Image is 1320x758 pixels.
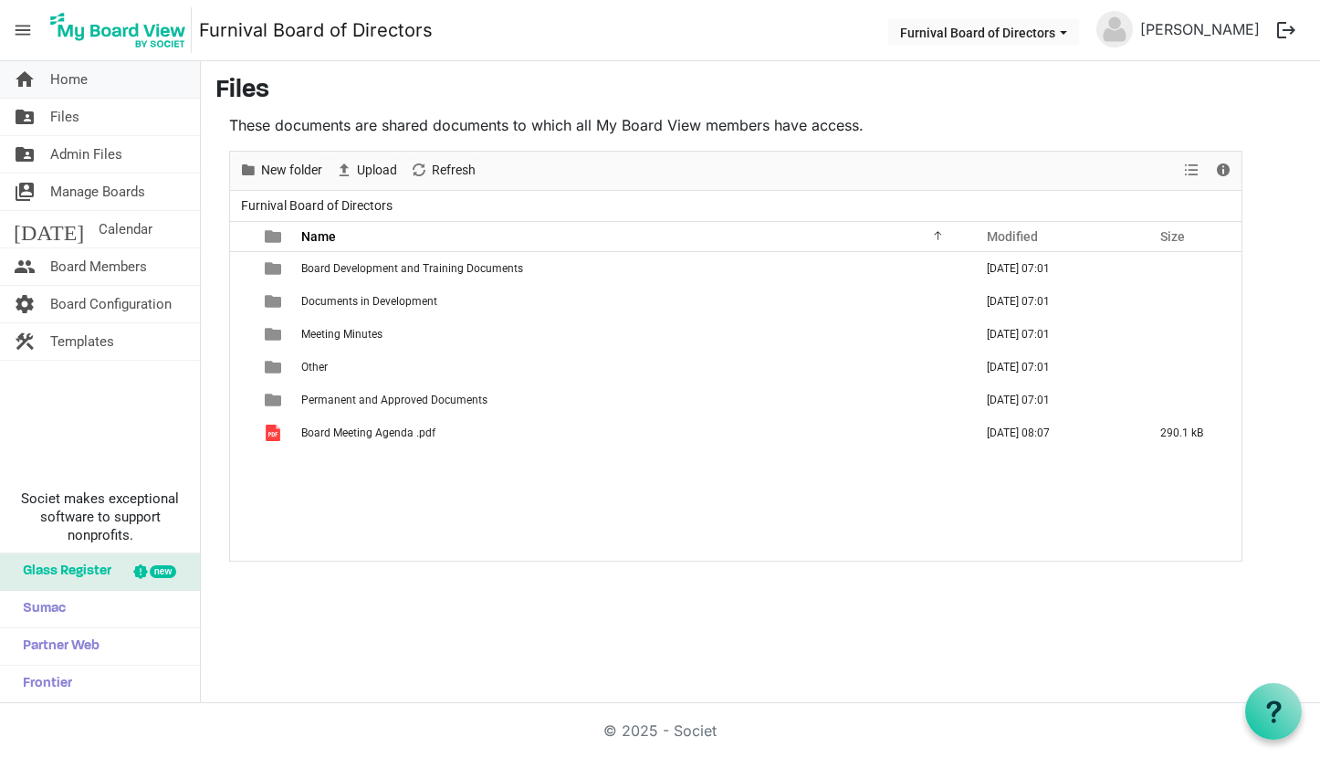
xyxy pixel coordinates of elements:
div: Upload [329,152,403,190]
span: Size [1160,229,1185,244]
span: Modified [987,229,1038,244]
td: is template cell column header Size [1141,318,1241,351]
span: [DATE] [14,211,84,247]
span: Admin Files [50,136,122,173]
button: Refresh [407,159,479,182]
button: View dropdownbutton [1180,159,1202,182]
td: checkbox [230,384,254,416]
span: Sumac [14,591,66,627]
span: Templates [50,323,114,360]
span: construction [14,323,36,360]
span: Board Configuration [50,286,172,322]
td: is template cell column header type [254,318,296,351]
div: Refresh [403,152,482,190]
span: Glass Register [14,553,111,590]
span: Board Members [50,248,147,285]
button: Upload [332,159,401,182]
span: New folder [259,159,324,182]
a: Furnival Board of Directors [199,12,433,48]
td: checkbox [230,416,254,449]
span: Board Development and Training Documents [301,262,523,275]
img: no-profile-picture.svg [1096,11,1133,47]
span: Documents in Development [301,295,437,308]
td: 290.1 kB is template cell column header Size [1141,416,1241,449]
span: Other [301,361,328,374]
td: is template cell column header type [254,285,296,318]
td: September 17, 2025 07:01 column header Modified [968,285,1141,318]
a: My Board View Logo [45,7,199,53]
span: Refresh [430,159,477,182]
span: folder_shared [14,99,36,135]
td: checkbox [230,351,254,384]
div: new [150,565,176,578]
span: Partner Web [14,628,100,665]
div: New folder [233,152,329,190]
span: Meeting Minutes [301,328,382,341]
img: My Board View Logo [45,7,192,53]
td: September 17, 2025 07:01 column header Modified [968,252,1141,285]
span: Manage Boards [50,174,145,210]
td: September 17, 2025 07:01 column header Modified [968,318,1141,351]
td: is template cell column header type [254,416,296,449]
h3: Files [215,76,1305,107]
td: checkbox [230,252,254,285]
span: Board Meeting Agenda .pdf [301,426,435,439]
td: Meeting Minutes is template cell column header Name [296,318,968,351]
td: Board Development and Training Documents is template cell column header Name [296,252,968,285]
td: is template cell column header Size [1141,285,1241,318]
p: These documents are shared documents to which all My Board View members have access. [229,114,1242,136]
td: Other is template cell column header Name [296,351,968,384]
span: settings [14,286,36,322]
td: is template cell column header Size [1141,351,1241,384]
td: is template cell column header type [254,351,296,384]
span: Societ makes exceptional software to support nonprofits. [8,490,192,544]
span: Files [50,99,79,135]
button: Details [1211,159,1236,182]
button: logout [1267,11,1305,49]
span: Name [301,229,336,244]
span: Home [50,61,88,98]
td: September 17, 2025 07:01 column header Modified [968,384,1141,416]
span: people [14,248,36,285]
td: September 17, 2025 07:01 column header Modified [968,351,1141,384]
td: checkbox [230,285,254,318]
span: home [14,61,36,98]
span: Permanent and Approved Documents [301,394,487,406]
div: View [1177,152,1208,190]
td: is template cell column header type [254,252,296,285]
td: is template cell column header Size [1141,252,1241,285]
span: Calendar [99,211,152,247]
td: Documents in Development is template cell column header Name [296,285,968,318]
button: New folder [236,159,326,182]
div: Details [1208,152,1239,190]
td: is template cell column header type [254,384,296,416]
a: © 2025 - Societ [603,721,717,740]
td: Permanent and Approved Documents is template cell column header Name [296,384,968,416]
span: Furnival Board of Directors [237,195,396,217]
td: is template cell column header Size [1141,384,1241,416]
span: folder_shared [14,136,36,173]
td: checkbox [230,318,254,351]
a: [PERSON_NAME] [1133,11,1267,47]
span: Upload [355,159,399,182]
td: Board Meeting Agenda .pdf is template cell column header Name [296,416,968,449]
span: switch_account [14,174,36,210]
td: September 17, 2025 08:07 column header Modified [968,416,1141,449]
span: menu [5,13,40,47]
span: Frontier [14,666,72,702]
button: Furnival Board of Directors dropdownbutton [888,19,1079,45]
